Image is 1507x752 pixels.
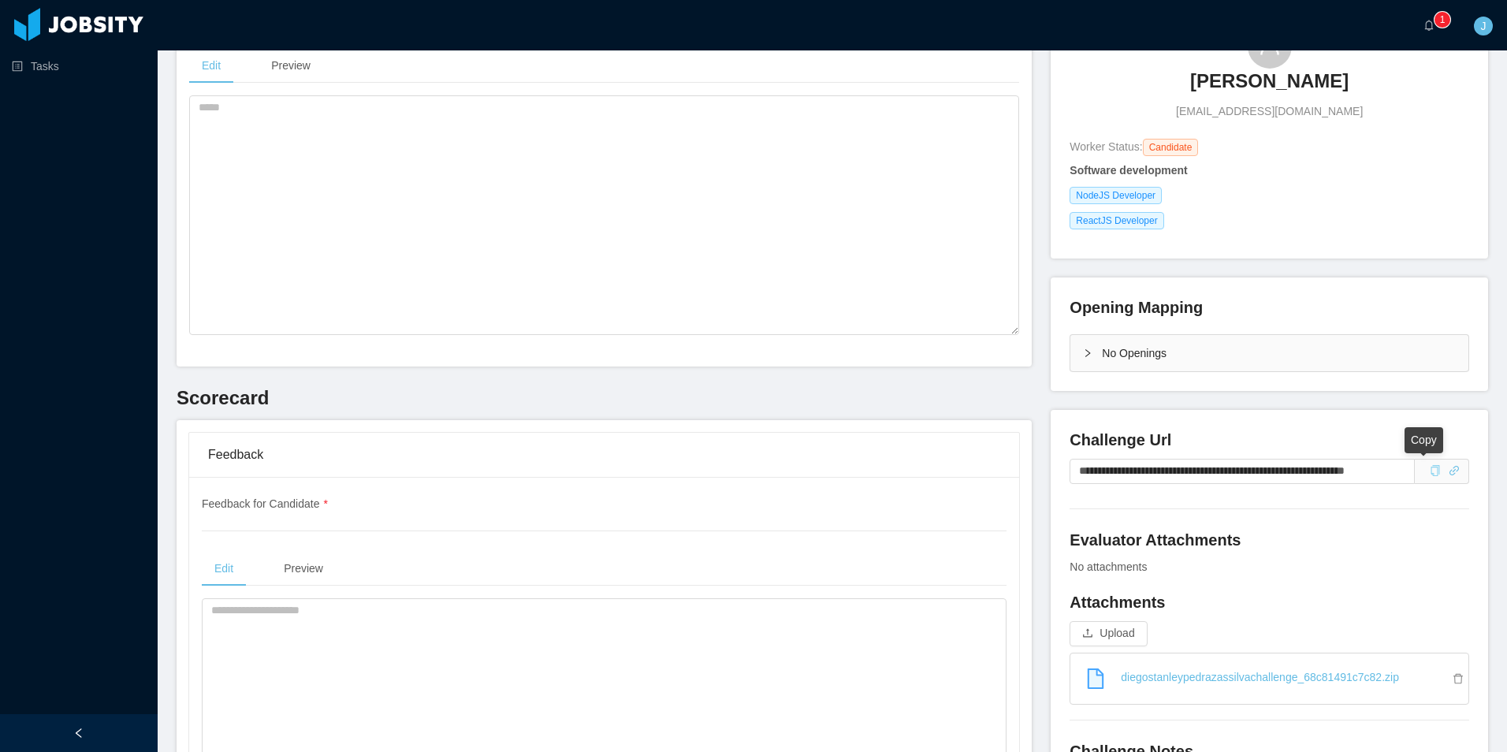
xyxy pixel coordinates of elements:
[1070,621,1147,646] button: icon: uploadUpload
[1070,627,1147,639] span: icon: uploadUpload
[271,551,336,586] div: Preview
[1070,559,1469,575] div: No attachments
[1070,429,1469,451] h4: Challenge Url
[202,551,246,586] div: Edit
[1070,529,1469,551] h4: Evaluator Attachments
[1143,139,1199,156] span: Candidate
[1405,427,1443,453] div: Copy
[1440,12,1446,28] p: 1
[202,497,328,510] span: Feedback for Candidate
[1449,465,1460,476] i: icon: link
[1453,673,1468,684] i: icon: delete
[177,385,1032,411] h3: Scorecard
[1083,348,1092,358] i: icon: right
[1176,103,1363,120] span: [EMAIL_ADDRESS][DOMAIN_NAME]
[259,48,323,84] div: Preview
[1481,17,1487,35] span: J
[1070,164,1187,177] strong: Software development
[189,48,233,84] div: Edit
[208,433,1000,477] div: Feedback
[1070,591,1469,613] h4: Attachments
[1070,187,1162,204] span: NodeJS Developer
[12,50,145,82] a: icon: profileTasks
[1190,69,1349,94] h3: [PERSON_NAME]
[1430,463,1441,479] div: Copy
[1070,212,1163,229] span: ReactJS Developer
[1070,335,1468,371] div: icon: rightNo Openings
[1190,69,1349,103] a: [PERSON_NAME]
[1083,660,1468,694] a: diegostanleypedrazassilvachallenge_68c81491c7c82.zip
[1085,668,1106,689] i: icon: file
[1077,660,1114,698] a: icon: file
[1453,672,1468,685] a: Remove file
[1423,20,1434,31] i: icon: bell
[1430,465,1441,476] i: icon: copy
[1434,12,1450,28] sup: 1
[1449,464,1460,477] a: icon: link
[1070,140,1142,153] span: Worker Status:
[1070,296,1203,318] h4: Opening Mapping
